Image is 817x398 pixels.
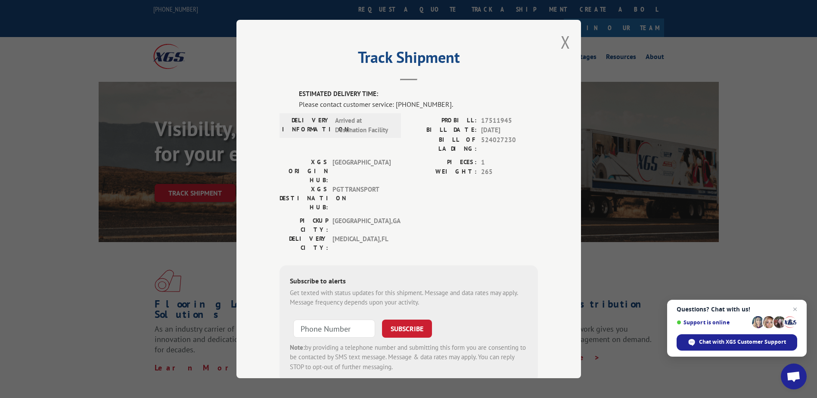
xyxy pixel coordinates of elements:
[332,185,391,212] span: PGT TRANSPORT
[481,135,538,153] span: 524027230
[332,234,391,252] span: [MEDICAL_DATA] , FL
[481,158,538,168] span: 1
[290,276,528,288] div: Subscribe to alerts
[790,304,800,314] span: Close chat
[332,158,391,185] span: [GEOGRAPHIC_DATA]
[781,364,807,389] div: Open chat
[280,158,328,185] label: XGS ORIGIN HUB:
[299,99,538,109] div: Please contact customer service: [PHONE_NUMBER].
[335,116,393,135] span: Arrived at Destination Facility
[409,116,477,126] label: PROBILL:
[481,125,538,135] span: [DATE]
[409,135,477,153] label: BILL OF LADING:
[290,343,305,351] strong: Note:
[280,51,538,68] h2: Track Shipment
[280,234,328,252] label: DELIVERY CITY:
[409,125,477,135] label: BILL DATE:
[290,288,528,308] div: Get texted with status updates for this shipment. Message and data rates may apply. Message frequ...
[293,320,375,338] input: Phone Number
[299,89,538,99] label: ESTIMATED DELIVERY TIME:
[290,343,528,372] div: by providing a telephone number and submitting this form you are consenting to be contacted by SM...
[699,338,786,346] span: Chat with XGS Customer Support
[332,216,391,234] span: [GEOGRAPHIC_DATA] , GA
[280,216,328,234] label: PICKUP CITY:
[677,334,797,351] div: Chat with XGS Customer Support
[561,31,570,53] button: Close modal
[280,185,328,212] label: XGS DESTINATION HUB:
[677,319,749,326] span: Support is online
[282,116,331,135] label: DELIVERY INFORMATION:
[677,306,797,313] span: Questions? Chat with us!
[409,158,477,168] label: PIECES:
[481,167,538,177] span: 265
[481,116,538,126] span: 17511945
[409,167,477,177] label: WEIGHT:
[382,320,432,338] button: SUBSCRIBE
